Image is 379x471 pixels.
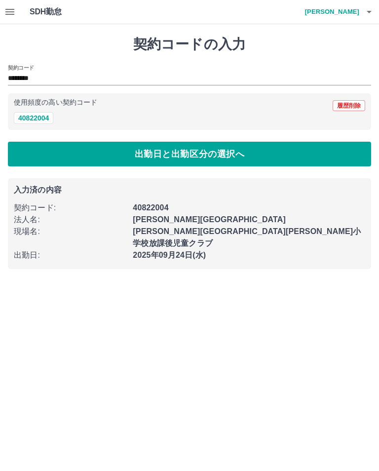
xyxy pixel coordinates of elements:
[8,36,371,53] h1: 契約コードの入力
[8,64,34,72] h2: 契約コード
[14,112,53,124] button: 40822004
[133,215,286,224] b: [PERSON_NAME][GEOGRAPHIC_DATA]
[133,251,206,259] b: 2025年09月24日(水)
[8,142,371,166] button: 出勤日と出勤区分の選択へ
[14,202,127,214] p: 契約コード :
[14,226,127,237] p: 現場名 :
[133,227,361,247] b: [PERSON_NAME][GEOGRAPHIC_DATA][PERSON_NAME]小学校放課後児童クラブ
[14,99,97,106] p: 使用頻度の高い契約コード
[14,249,127,261] p: 出勤日 :
[333,100,365,111] button: 履歴削除
[14,214,127,226] p: 法人名 :
[14,186,365,194] p: 入力済の内容
[133,203,168,212] b: 40822004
